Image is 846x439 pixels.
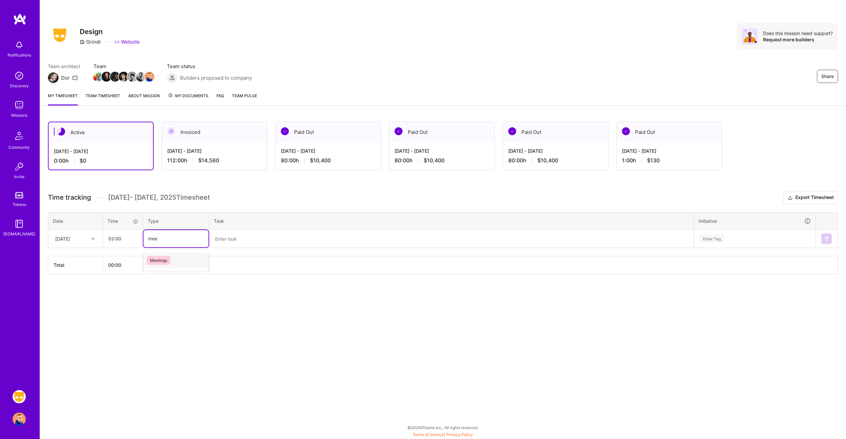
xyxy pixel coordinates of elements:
span: Team status [167,63,252,70]
div: Enter Tag [700,233,724,244]
div: Missions [11,112,27,119]
img: Team Member Avatar [110,72,120,82]
div: Dor [61,74,70,81]
span: Time tracking [48,193,91,202]
img: logo [13,13,26,25]
a: Terms of Service [413,432,444,437]
a: Team Member Avatar [128,71,136,82]
img: Grindr: Design [13,390,26,403]
div: Invite [14,173,24,180]
div: Paid Out [503,122,608,142]
img: Paid Out [281,127,289,135]
img: Team Member Avatar [119,72,129,82]
a: Team timesheet [86,92,120,105]
div: Tokens [13,201,26,208]
span: [DATE] - [DATE] , 2025 Timesheet [108,193,210,202]
div: Does this mission need support? [763,30,833,36]
div: Paid Out [617,122,722,142]
div: [DATE] - [DATE] [54,148,148,155]
div: 1:00 h [622,157,716,164]
span: $10,400 [537,157,558,164]
img: Submit [824,236,829,241]
img: discovery [13,69,26,82]
img: Paid Out [508,127,516,135]
div: Grindr [80,38,101,45]
a: Team Member Avatar [119,71,128,82]
span: My Documents [168,92,209,100]
div: Invoiced [162,122,267,142]
div: Paid Out [389,122,494,142]
div: Request more builders [763,36,833,43]
img: bell [13,38,26,52]
span: Share [821,73,834,80]
a: Team Member Avatar [102,71,111,82]
span: Builders proposed to company [180,74,252,81]
span: | [413,432,473,437]
a: My Documents [168,92,209,105]
span: $130 [647,157,660,164]
th: Date [48,212,103,229]
i: icon Chevron [91,237,95,240]
div: [DATE] [55,235,70,242]
div: 80:00 h [395,157,489,164]
a: Team Member Avatar [136,71,145,82]
div: [DATE] - [DATE] [622,147,716,154]
a: Team Member Avatar [145,71,154,82]
div: Community [9,144,30,151]
img: Invoiced [167,127,175,135]
div: Notifications [8,52,31,59]
img: Team Member Avatar [136,72,146,82]
button: Share [817,70,838,83]
a: Team Member Avatar [94,71,102,82]
h3: Design [80,27,140,36]
a: FAQ [216,92,224,105]
span: $0 [80,157,86,164]
div: © 2025 ATeams Inc., All rights reserved. [40,419,846,436]
div: [DATE] - [DATE] [167,147,262,154]
div: [DATE] - [DATE] [395,147,489,154]
div: Time [107,218,138,224]
img: guide book [13,217,26,230]
div: 80:00 h [281,157,375,164]
span: $10,400 [310,157,331,164]
button: Export Timesheet [783,191,838,204]
div: 112:00 h [167,157,262,164]
a: About Mission [128,92,160,105]
th: Task [209,212,694,229]
span: Team [94,63,154,70]
a: My timesheet [48,92,78,105]
div: Initiative [699,217,811,225]
a: Privacy Policy [446,432,473,437]
img: Builders proposed to company [167,72,177,83]
span: Team Pulse [232,93,257,98]
a: Team Pulse [232,92,257,105]
img: Paid Out [622,127,630,135]
img: teamwork [13,99,26,112]
img: Community [11,128,27,144]
img: Team Member Avatar [144,72,154,82]
span: $14,560 [198,157,219,164]
th: 00:00 [103,256,143,274]
th: Type [143,212,209,229]
a: Grindr: Design [11,390,27,403]
a: User Avatar [11,413,27,426]
div: Active [49,122,153,142]
a: Team Member Avatar [111,71,119,82]
img: Company Logo [48,26,72,44]
img: Team Member Avatar [93,72,103,82]
img: Team Member Avatar [127,72,137,82]
span: Team architect [48,63,80,70]
img: Team Member Avatar [101,72,111,82]
i: icon CompanyGray [80,39,85,45]
div: [DATE] - [DATE] [508,147,603,154]
div: 80:00 h [508,157,603,164]
div: [DATE] - [DATE] [281,147,375,154]
input: HH:MM [103,230,142,247]
div: Discovery [10,82,29,89]
img: Invite [13,160,26,173]
img: Active [57,128,65,136]
i: icon Mail [72,75,78,80]
span: $10,400 [424,157,444,164]
img: User Avatar [13,413,26,426]
a: Website [114,38,140,45]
